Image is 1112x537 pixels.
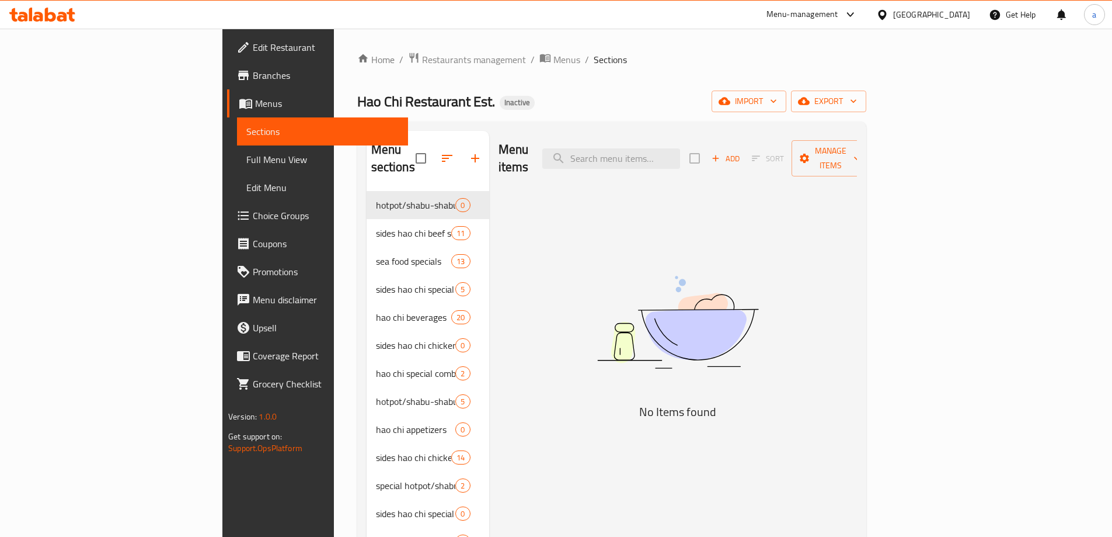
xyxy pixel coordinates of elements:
[227,61,408,89] a: Branches
[367,191,489,219] div: hotpot/shabu-shabu sides0
[455,422,470,436] div: items
[246,153,399,167] span: Full Menu View
[594,53,627,67] span: Sections
[367,219,489,247] div: sides hao chi beef specials11
[246,181,399,195] span: Edit Menu
[253,40,399,54] span: Edit Restaurant
[532,403,824,421] h5: No Items found
[376,366,456,380] span: hao chi special combo set
[228,441,302,456] a: Support.OpsPlatform
[409,146,433,171] span: Select all sections
[455,282,470,296] div: items
[228,429,282,444] span: Get support on:
[237,117,408,145] a: Sections
[451,226,470,240] div: items
[227,202,408,230] a: Choice Groups
[376,226,452,240] span: sides hao chi beef specials
[367,331,489,359] div: sides hao chi chicken specials0
[500,98,535,108] span: Inactive
[801,144,860,173] span: Manage items
[253,349,399,363] span: Coverage Report
[227,89,408,117] a: Menus
[376,254,452,268] span: sea food specials
[455,366,470,380] div: items
[367,275,489,303] div: sides hao chi special bbq5
[255,96,399,110] span: Menus
[792,140,870,176] button: Manage items
[228,409,257,424] span: Version:
[531,53,535,67] li: /
[452,312,469,323] span: 20
[227,342,408,370] a: Coverage Report
[376,422,456,436] span: hao chi appetizers
[227,33,408,61] a: Edit Restaurant
[376,479,456,493] span: special hotpot/shabu-shabu
[253,321,399,335] span: Upsell
[253,293,399,307] span: Menu disclaimer
[367,444,489,472] div: sides hao chi chicken specials14
[1092,8,1096,21] span: a
[227,370,408,398] a: Grocery Checklist
[227,230,408,258] a: Coupons
[376,282,456,296] span: sides hao chi special bbq
[452,452,469,463] span: 14
[367,387,489,415] div: hotpot/shabu-shabu sides5
[253,377,399,391] span: Grocery Checklist
[455,338,470,352] div: items
[357,52,866,67] nav: breadcrumb
[744,150,792,168] span: Select section first
[456,284,469,295] span: 5
[500,96,535,110] div: Inactive
[227,286,408,314] a: Menu disclaimer
[800,94,857,109] span: export
[553,53,580,67] span: Menus
[456,368,469,379] span: 2
[766,8,838,22] div: Menu-management
[455,507,470,521] div: items
[451,451,470,465] div: items
[237,145,408,174] a: Full Menu View
[532,245,824,400] img: dish.svg
[585,53,589,67] li: /
[422,53,526,67] span: Restaurants management
[456,424,469,435] span: 0
[712,91,786,112] button: import
[710,152,741,165] span: Add
[227,314,408,342] a: Upsell
[376,451,452,465] span: sides hao chi chicken specials
[376,310,452,324] span: hao chi beverages
[452,228,469,239] span: 11
[707,150,744,168] button: Add
[376,338,456,352] span: sides hao chi chicken specials
[455,198,470,212] div: items
[367,500,489,528] div: sides hao chi special bbq0
[455,479,470,493] div: items
[253,265,399,279] span: Promotions
[451,254,470,268] div: items
[451,310,470,324] div: items
[452,256,469,267] span: 13
[367,247,489,275] div: sea food specials13
[456,508,469,519] span: 0
[376,394,456,408] span: hotpot/shabu-shabu sides
[253,209,399,223] span: Choice Groups
[253,68,399,82] span: Branches
[376,507,456,521] span: sides hao chi special bbq
[433,144,461,172] span: Sort sections
[456,396,469,407] span: 5
[253,237,399,251] span: Coupons
[461,144,489,172] button: Add section
[367,472,489,500] div: special hotpot/shabu-shabu2
[259,409,277,424] span: 1.0.0
[539,52,580,67] a: Menus
[357,88,495,115] span: Hao Chi Restaurant Est.
[376,198,456,212] div: hotpot/shabu-shabu sides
